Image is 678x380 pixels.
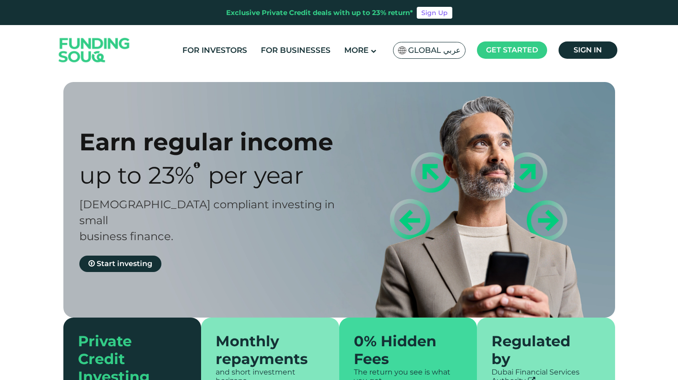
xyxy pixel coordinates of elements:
i: 23% IRR (expected) ~ 15% Net yield (expected) [194,161,200,169]
div: Earn regular income [79,128,355,156]
div: Monthly repayments [216,332,314,368]
span: Get started [486,46,538,54]
a: For Investors [180,43,249,58]
span: Sign in [574,46,602,54]
span: Up to 23% [79,161,194,190]
a: Start investing [79,256,161,272]
img: Logo [50,27,139,73]
div: Exclusive Private Credit deals with up to 23% return* [226,8,413,17]
span: More [344,46,368,55]
span: [DEMOGRAPHIC_DATA] compliant investing in small business finance. [79,198,335,243]
span: Global عربي [408,45,461,56]
span: Start investing [97,259,152,268]
span: Per Year [208,161,304,190]
a: Sign Up [417,7,452,19]
a: For Businesses [259,43,333,58]
img: SA Flag [398,46,406,54]
a: Sign in [559,41,617,59]
div: 0% Hidden Fees [354,332,452,368]
div: Regulated by [492,332,590,368]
